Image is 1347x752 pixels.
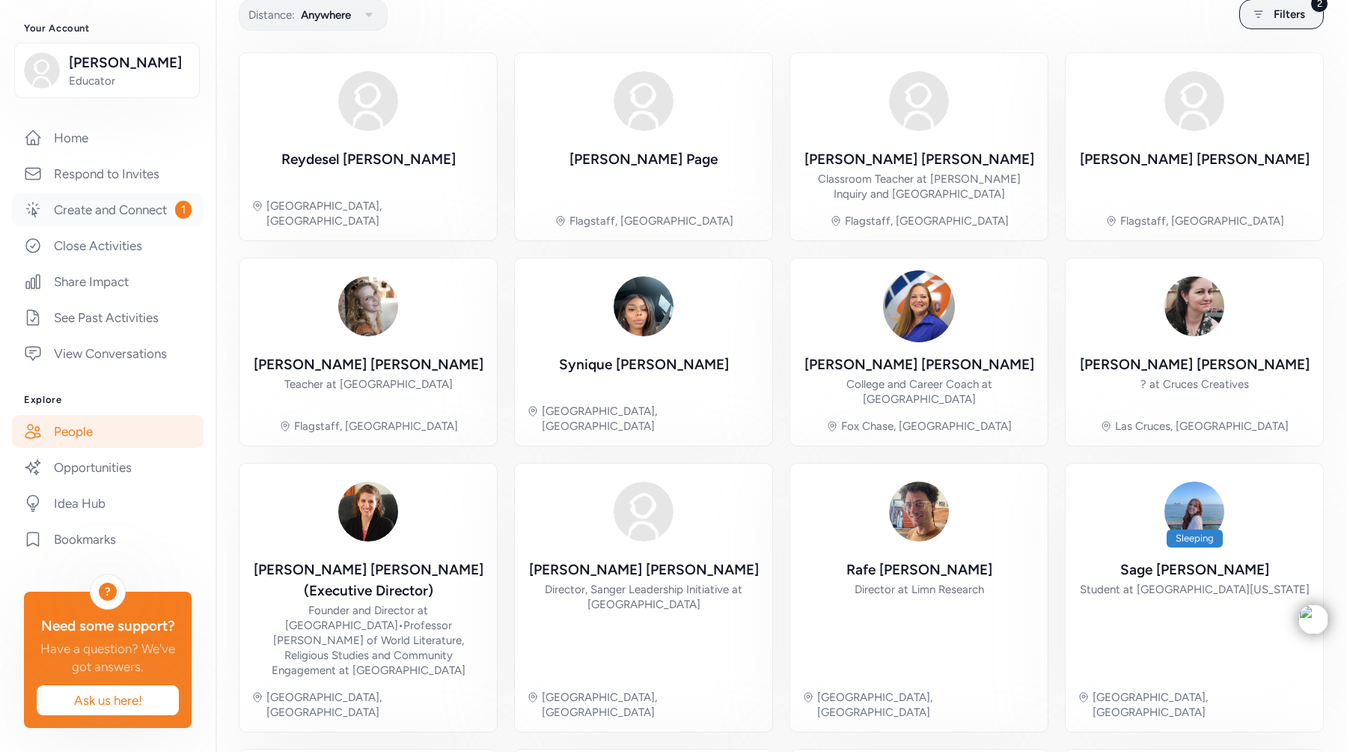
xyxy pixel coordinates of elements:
div: Fox Chase, [GEOGRAPHIC_DATA] [841,419,1012,434]
span: Educator [69,73,190,88]
img: Avatar [332,476,404,548]
div: Founder and Director at [GEOGRAPHIC_DATA] Professor [PERSON_NAME] of World Literature, Religious ... [251,603,485,678]
div: [GEOGRAPHIC_DATA], [GEOGRAPHIC_DATA] [542,404,760,434]
div: [PERSON_NAME] [PERSON_NAME] [804,354,1034,375]
a: People [12,415,204,448]
div: ? at Cruces Creatives [1140,377,1249,392]
img: Avatar [332,65,404,137]
div: Flagstaff, [GEOGRAPHIC_DATA] [845,213,1009,228]
div: [PERSON_NAME] [PERSON_NAME] [254,354,483,375]
div: [PERSON_NAME] [PERSON_NAME] [1080,149,1310,170]
div: [PERSON_NAME] [PERSON_NAME] [1080,354,1310,375]
div: Teacher at [GEOGRAPHIC_DATA] [284,377,453,392]
a: Respond to Invites [12,157,204,190]
div: Reydesel [PERSON_NAME] [281,149,456,170]
div: Flagstaff, [GEOGRAPHIC_DATA] [294,419,458,434]
div: [PERSON_NAME] Page [569,149,718,170]
div: Director at Limn Research [855,582,984,597]
img: Avatar [1158,476,1230,548]
span: Anywhere [301,6,351,24]
img: Avatar [883,270,955,342]
img: Avatar [608,270,679,342]
div: Sleeping [1167,530,1223,548]
div: Flagstaff, [GEOGRAPHIC_DATA] [1120,213,1284,228]
span: • [398,619,403,632]
a: Create and Connect1 [12,193,204,226]
a: View Conversations [12,337,204,370]
a: Bookmarks [12,523,204,556]
span: Ask us here! [49,691,167,709]
a: Idea Hub [12,487,204,520]
div: Sage [PERSON_NAME] [1120,560,1269,580]
div: [GEOGRAPHIC_DATA], [GEOGRAPHIC_DATA] [1093,690,1311,720]
span: 1 [175,201,192,219]
div: Director, Sanger Leadership Initiative at [GEOGRAPHIC_DATA] [527,582,760,612]
h3: Your Account [24,22,192,34]
div: Synique [PERSON_NAME] [559,354,729,375]
button: Ask us here! [36,685,180,716]
div: College and Career Coach at [GEOGRAPHIC_DATA] [802,377,1036,407]
span: Filters [1274,5,1305,23]
div: Need some support? [36,616,180,637]
div: [PERSON_NAME] [PERSON_NAME] [529,560,759,580]
div: [PERSON_NAME] [PERSON_NAME] [804,149,1034,170]
div: Have a question? We've got answers. [36,640,180,676]
div: [GEOGRAPHIC_DATA], [GEOGRAPHIC_DATA] [266,198,485,228]
div: ? [99,583,117,601]
a: Close Activities [12,229,204,262]
h3: Explore [24,394,192,406]
img: Avatar [608,476,679,548]
img: Avatar [1158,270,1230,342]
div: Student at [GEOGRAPHIC_DATA][US_STATE] [1080,582,1310,597]
div: [GEOGRAPHIC_DATA], [GEOGRAPHIC_DATA] [817,690,1036,720]
a: Opportunities [12,451,204,484]
a: Home [12,121,204,154]
a: See Past Activities [12,301,204,334]
a: Share Impact [12,265,204,298]
div: Flagstaff, [GEOGRAPHIC_DATA] [569,213,733,228]
button: [PERSON_NAME]Educator [14,43,200,98]
div: Rafe [PERSON_NAME] [846,560,992,580]
div: [PERSON_NAME] [PERSON_NAME] (Executive Director) [251,560,485,601]
div: Las Cruces, [GEOGRAPHIC_DATA] [1115,419,1289,434]
div: [GEOGRAPHIC_DATA], [GEOGRAPHIC_DATA] [266,690,485,720]
span: [PERSON_NAME] [69,52,190,73]
span: Distance: [248,6,295,24]
img: Avatar [332,270,404,342]
div: Classroom Teacher at [PERSON_NAME] Inquiry and [GEOGRAPHIC_DATA] [802,172,1036,201]
img: Avatar [883,65,955,137]
div: [GEOGRAPHIC_DATA], [GEOGRAPHIC_DATA] [542,690,760,720]
img: Avatar [883,476,955,548]
img: Avatar [1158,65,1230,137]
img: Avatar [608,65,679,137]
